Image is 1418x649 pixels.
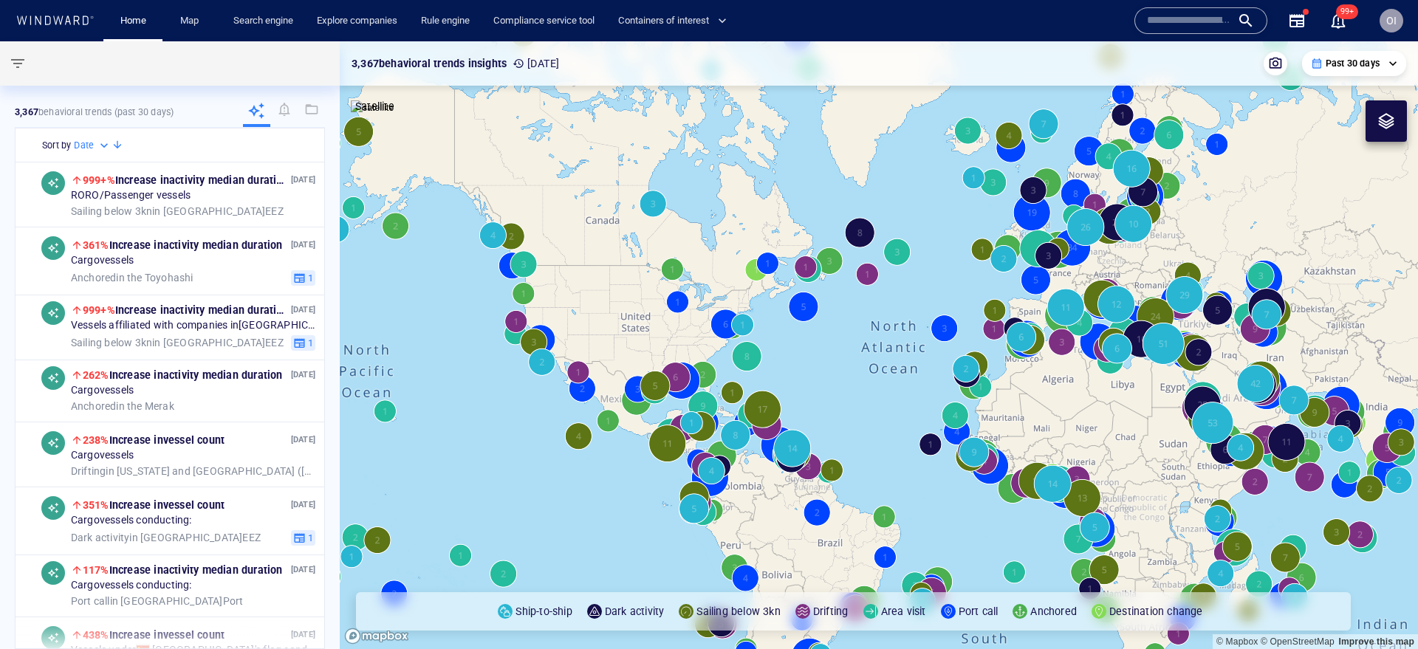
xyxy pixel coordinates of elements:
[291,368,315,382] p: [DATE]
[83,564,109,576] span: 117%
[516,602,572,620] p: Ship-to-ship
[83,564,283,576] span: Increase in activity median duration
[291,433,315,447] p: [DATE]
[71,514,192,527] span: Cargo vessels conducting:
[71,271,193,284] span: in the Toyohashi
[291,173,315,187] p: [DATE]
[71,399,174,413] span: in the Merak
[291,334,315,351] button: 1
[612,8,739,34] button: Containers of interest
[1311,57,1397,70] div: Past 30 days
[618,13,727,30] span: Containers of interest
[513,55,559,72] p: [DATE]
[1338,636,1414,647] a: Map feedback
[83,174,289,186] span: Increase in activity median duration
[71,271,117,283] span: Anchored
[71,464,106,476] span: Drifting
[1377,6,1406,35] button: OI
[1261,636,1335,647] a: OpenStreetMap
[1355,583,1407,638] iframe: Chat
[83,239,109,251] span: 361%
[71,254,134,267] span: Cargo vessels
[1326,9,1350,32] a: 99+
[1336,4,1358,19] span: 99+
[291,269,315,286] button: 1
[71,531,130,543] span: Dark activity
[71,579,192,592] span: Cargo vessels conducting:
[83,434,225,446] span: Increase in vessel count
[1326,57,1380,70] p: Past 30 days
[227,8,299,34] a: Search engine
[291,303,315,317] p: [DATE]
[71,189,191,202] span: RORO/Passenger vessels
[71,319,315,332] span: Vessels affiliated with companies in [GEOGRAPHIC_DATA]
[355,97,394,115] p: Satellite
[114,8,152,34] a: Home
[71,336,284,349] span: in [GEOGRAPHIC_DATA] EEZ
[83,304,115,316] span: 999+%
[83,304,289,316] span: Increase in activity median duration
[83,239,283,251] span: Increase in activity median duration
[1329,12,1347,30] button: 99+
[306,336,313,349] span: 1
[291,529,315,546] button: 1
[15,106,38,117] strong: 3,367
[109,8,157,34] button: Home
[1109,602,1203,620] p: Destination change
[74,138,94,153] h6: Date
[71,464,315,478] span: in [US_STATE] and [GEOGRAPHIC_DATA] ([GEOGRAPHIC_DATA]) EEZ
[344,628,409,645] a: Mapbox logo
[352,55,507,72] p: 3,367 behavioral trends insights
[71,399,117,411] span: Anchored
[71,205,284,218] span: in [GEOGRAPHIC_DATA] EEZ
[605,602,665,620] p: Dark activity
[71,594,244,608] span: in [GEOGRAPHIC_DATA] Port
[291,238,315,252] p: [DATE]
[83,174,115,186] span: 999+%
[1329,12,1347,30] div: Notification center
[311,8,403,34] a: Explore companies
[83,369,283,381] span: Increase in activity median duration
[306,271,313,284] span: 1
[71,531,261,544] span: in [GEOGRAPHIC_DATA] EEZ
[351,100,394,115] img: satellite
[1030,602,1077,620] p: Anchored
[168,8,216,34] button: Map
[415,8,476,34] a: Rule engine
[340,41,1418,649] canvas: Map
[959,602,999,620] p: Port call
[83,369,109,381] span: 262%
[487,8,600,34] a: Compliance service tool
[71,594,110,606] span: Port call
[1216,636,1258,647] a: Mapbox
[71,336,152,348] span: Sailing below 3kn
[174,8,210,34] a: Map
[74,138,112,153] div: Date
[71,384,134,397] span: Cargo vessels
[291,498,315,512] p: [DATE]
[42,138,71,153] h6: Sort by
[15,106,174,119] p: behavioral trends (Past 30 days)
[83,499,225,511] span: Increase in vessel count
[83,499,109,511] span: 351%
[813,602,849,620] p: Drifting
[306,531,313,544] span: 1
[696,602,780,620] p: Sailing below 3kn
[881,602,926,620] p: Area visit
[71,449,134,462] span: Cargo vessels
[71,205,152,216] span: Sailing below 3kn
[83,434,109,446] span: 238%
[1386,15,1397,27] span: OI
[291,563,315,577] p: [DATE]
